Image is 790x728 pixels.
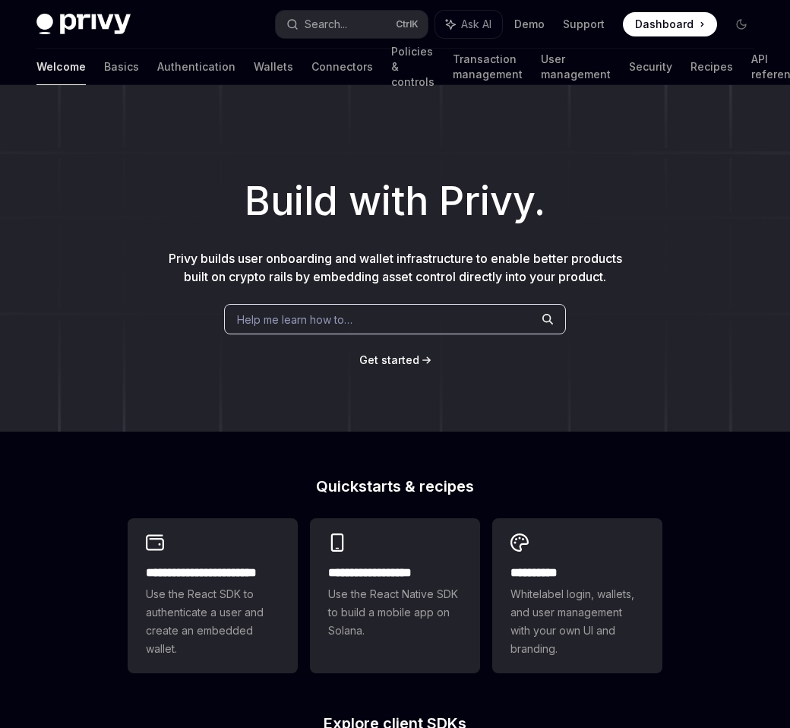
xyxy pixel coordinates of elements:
[104,49,139,85] a: Basics
[36,14,131,35] img: dark logo
[328,585,462,640] span: Use the React Native SDK to build a mobile app on Solana.
[305,15,347,33] div: Search...
[128,479,662,494] h2: Quickstarts & recipes
[359,353,419,366] span: Get started
[157,49,235,85] a: Authentication
[396,18,419,30] span: Ctrl K
[563,17,605,32] a: Support
[276,11,428,38] button: Search...CtrlK
[254,49,293,85] a: Wallets
[310,518,480,673] a: **** **** **** ***Use the React Native SDK to build a mobile app on Solana.
[453,49,523,85] a: Transaction management
[514,17,545,32] a: Demo
[311,49,373,85] a: Connectors
[36,49,86,85] a: Welcome
[635,17,694,32] span: Dashboard
[690,49,733,85] a: Recipes
[24,172,766,231] h1: Build with Privy.
[492,518,662,673] a: **** *****Whitelabel login, wallets, and user management with your own UI and branding.
[461,17,491,32] span: Ask AI
[629,49,672,85] a: Security
[237,312,352,328] span: Help me learn how to…
[541,49,611,85] a: User management
[169,251,622,284] span: Privy builds user onboarding and wallet infrastructure to enable better products built on crypto ...
[510,585,644,658] span: Whitelabel login, wallets, and user management with your own UI and branding.
[146,585,280,658] span: Use the React SDK to authenticate a user and create an embedded wallet.
[391,49,434,85] a: Policies & controls
[623,12,717,36] a: Dashboard
[359,353,419,368] a: Get started
[435,11,502,38] button: Ask AI
[729,12,754,36] button: Toggle dark mode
